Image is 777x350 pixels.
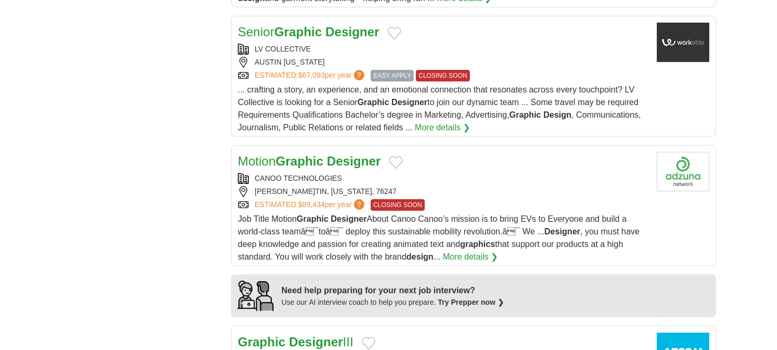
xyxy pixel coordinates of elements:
[392,98,427,107] strong: Designer
[238,335,353,349] a: Graphic DesignerIII
[415,121,470,134] a: More details ❯
[406,252,434,261] strong: design
[354,199,364,210] span: ?
[238,25,379,39] a: SeniorGraphic Designer
[238,44,648,55] div: LV COLLECTIVE
[255,70,366,81] a: ESTIMATED:$67,093per year?
[238,186,648,197] div: [PERSON_NAME]TIN, [US_STATE], 76247
[371,70,414,81] span: EASY APPLY
[281,284,504,297] div: Need help preparing for your next job interview?
[358,98,389,107] strong: Graphic
[389,156,403,169] button: Add to favorite jobs
[657,152,709,191] img: Company logo
[298,71,325,79] span: $67,093
[354,70,364,80] span: ?
[362,337,375,349] button: Add to favorite jobs
[238,214,639,261] span: Job Title Motion About Canoo Canoo’s mission is to bring EVs to Everyone and build a world-class ...
[297,214,328,223] strong: Graphic
[238,57,648,68] div: AUSTIN [US_STATE]
[331,214,366,223] strong: Designer
[255,199,366,211] a: ESTIMATED:$89,434per year?
[438,298,504,306] a: Try Prepper now ❯
[289,335,343,349] strong: Designer
[238,335,286,349] strong: Graphic
[371,199,425,211] span: CLOSING SOON
[325,25,380,39] strong: Designer
[281,297,504,308] div: Use our AI interview coach to help you prepare.
[276,154,323,168] strong: Graphic
[238,154,381,168] a: MotionGraphic Designer
[327,154,381,168] strong: Designer
[416,70,470,81] span: CLOSING SOON
[238,173,648,184] div: CANOO TECHNOLOGIES
[460,240,495,249] strong: graphics
[443,251,498,263] a: More details ❯
[509,110,541,119] strong: Graphic
[657,23,709,62] img: Company logo
[544,227,580,236] strong: Designer
[543,110,571,119] strong: Design
[238,85,641,132] span: ... crafting a story, an experience, and an emotional connection that resonates across every touc...
[387,27,401,39] button: Add to favorite jobs
[274,25,322,39] strong: Graphic
[298,200,325,209] span: $89,434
